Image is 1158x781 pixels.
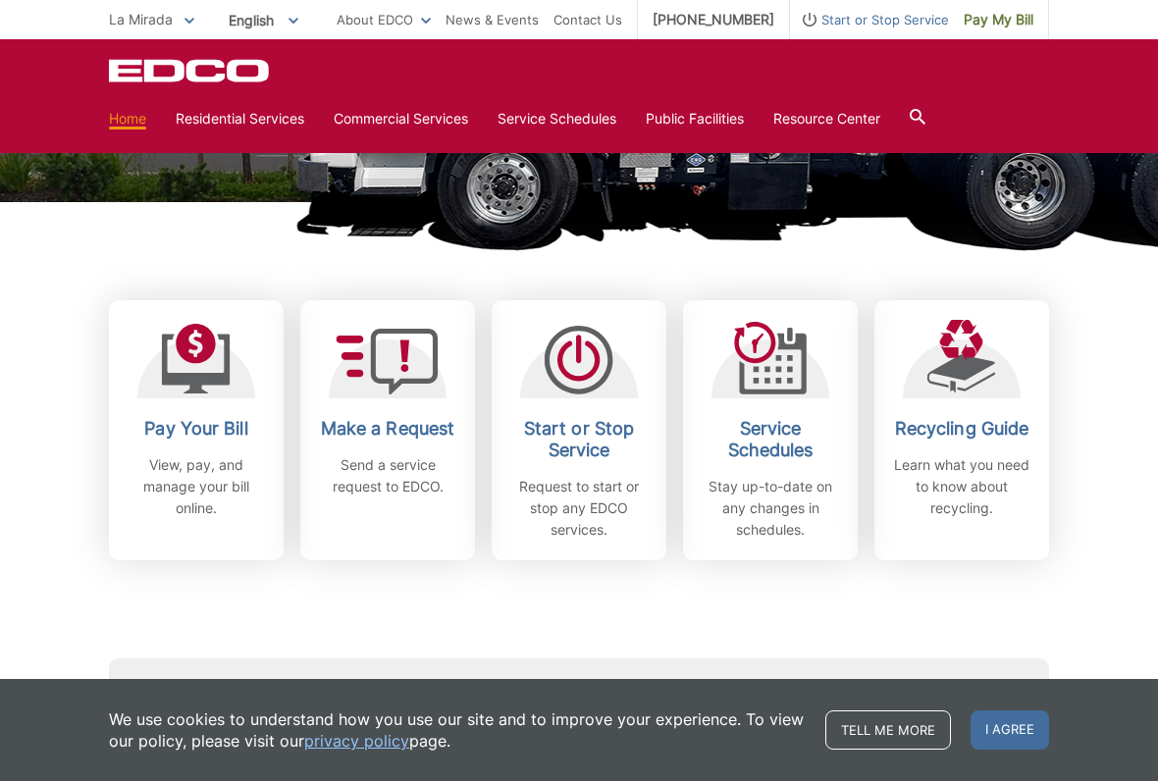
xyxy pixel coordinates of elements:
a: Public Facilities [646,108,744,130]
h2: Service Schedules [698,418,843,461]
p: Request to start or stop any EDCO services. [506,476,652,541]
a: Recycling Guide Learn what you need to know about recycling. [874,300,1049,560]
a: Resource Center [773,108,880,130]
a: Tell me more [825,710,951,750]
a: Pay Your Bill View, pay, and manage your bill online. [109,300,284,560]
a: Make a Request Send a service request to EDCO. [300,300,475,560]
h2: Make a Request [315,418,460,440]
p: Learn what you need to know about recycling. [889,454,1034,519]
h2: Pay Your Bill [124,418,269,440]
a: Home [109,108,146,130]
h2: Recycling Guide [889,418,1034,440]
p: Send a service request to EDCO. [315,454,460,497]
a: Contact Us [553,9,622,30]
span: Pay My Bill [964,9,1033,30]
span: I agree [971,710,1049,750]
h2: Start or Stop Service [506,418,652,461]
span: La Mirada [109,11,173,27]
a: News & Events [446,9,539,30]
a: About EDCO [337,9,431,30]
a: Residential Services [176,108,304,130]
a: Commercial Services [334,108,468,130]
p: We use cookies to understand how you use our site and to improve your experience. To view our pol... [109,708,806,752]
a: Service Schedules [498,108,616,130]
a: Service Schedules Stay up-to-date on any changes in schedules. [683,300,858,560]
p: View, pay, and manage your bill online. [124,454,269,519]
a: EDCD logo. Return to the homepage. [109,59,272,82]
a: privacy policy [304,730,409,752]
span: English [214,4,313,36]
p: Stay up-to-date on any changes in schedules. [698,476,843,541]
